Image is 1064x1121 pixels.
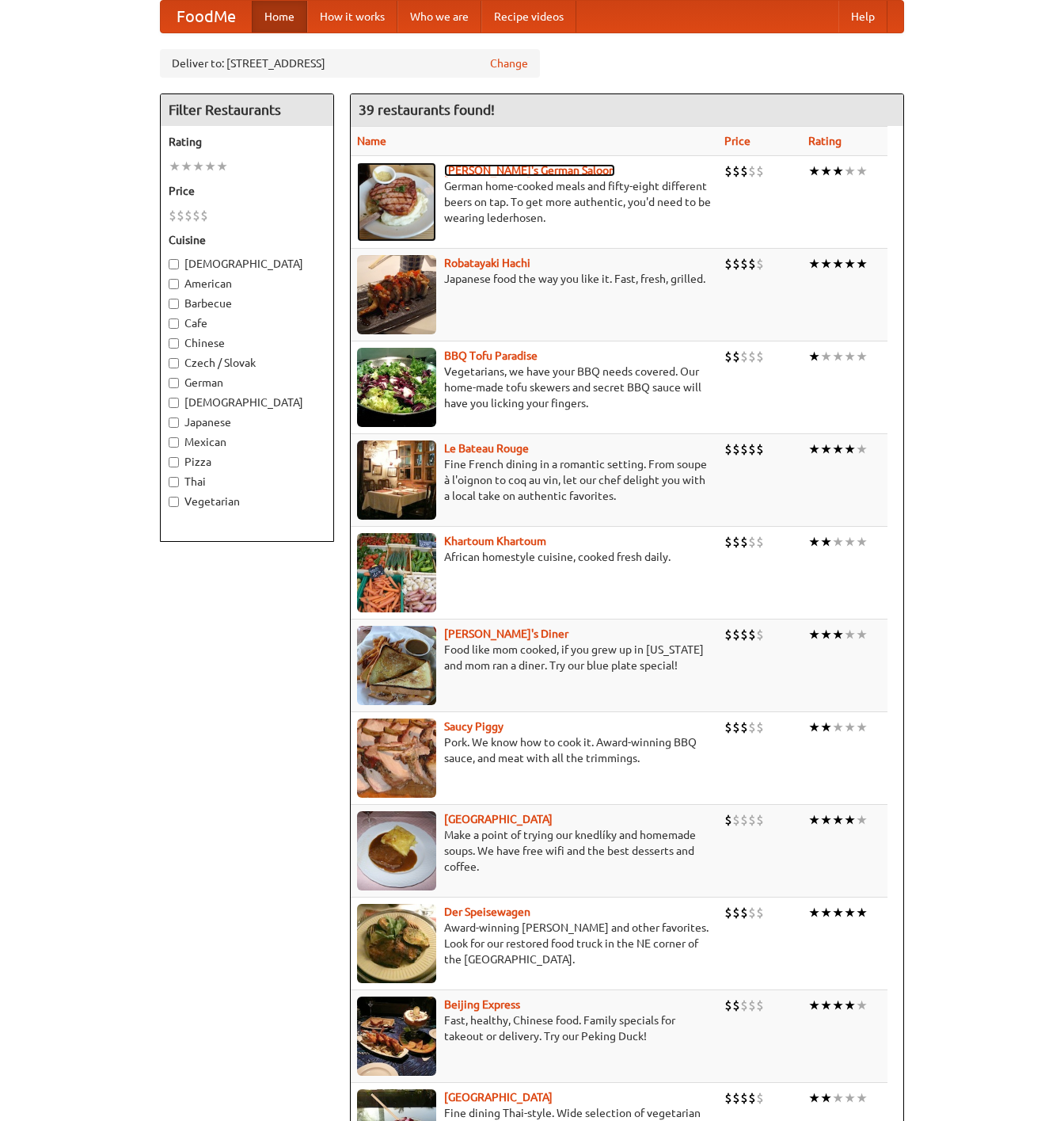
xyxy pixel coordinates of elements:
li: $ [732,162,740,180]
p: Vegetarians, we have your BBQ needs covered. Our home-made tofu skewers and secret BBQ sauce will... [357,364,712,411]
a: Help [838,1,887,32]
li: ★ [808,1089,820,1107]
li: ★ [856,255,868,273]
li: ★ [820,626,832,643]
h5: Cuisine [169,232,325,248]
li: $ [740,348,748,365]
li: $ [724,255,732,273]
li: $ [748,162,756,180]
li: $ [169,207,177,224]
li: $ [748,440,756,458]
li: ★ [820,348,832,365]
li: $ [732,255,740,273]
li: $ [748,533,756,551]
li: ★ [808,348,820,365]
img: czechpoint.jpg [357,811,436,890]
input: American [169,279,179,289]
li: ★ [832,811,844,829]
li: ★ [820,997,832,1014]
a: Who we are [397,1,481,32]
a: Home [252,1,307,32]
b: Beijing Express [444,998,520,1011]
li: ★ [844,811,856,829]
li: $ [732,719,740,736]
input: Japanese [169,418,179,428]
li: $ [740,440,748,458]
label: Czech / Slovak [169,355,325,371]
a: [PERSON_NAME]'s Diner [444,627,568,640]
li: $ [748,348,756,365]
b: Khartoum Khartoum [444,535,546,547]
li: ★ [808,904,820,921]
li: ★ [856,348,868,365]
li: $ [724,904,732,921]
li: $ [732,533,740,551]
img: esthers.jpg [357,162,436,242]
h4: Filter Restaurants [161,94,333,126]
li: ★ [180,158,192,175]
li: $ [740,533,748,551]
img: robatayaki.jpg [357,255,436,334]
li: $ [748,626,756,643]
li: ★ [844,719,856,736]
li: ★ [844,1089,856,1107]
a: [GEOGRAPHIC_DATA] [444,813,553,825]
a: Robatayaki Hachi [444,257,530,269]
li: $ [756,719,764,736]
input: Cafe [169,318,179,329]
li: ★ [216,158,228,175]
img: beijing.jpg [357,997,436,1076]
li: ★ [844,348,856,365]
b: Saucy Piggy [444,720,503,733]
input: Czech / Slovak [169,358,179,368]
img: tofuparadise.jpg [357,348,436,427]
li: $ [740,162,748,180]
a: Recipe videos [481,1,576,32]
li: $ [756,997,764,1014]
li: ★ [808,811,820,829]
a: [GEOGRAPHIC_DATA] [444,1091,553,1104]
li: ★ [844,997,856,1014]
li: ★ [856,719,868,736]
li: $ [724,997,732,1014]
li: ★ [808,997,820,1014]
label: Chinese [169,335,325,351]
label: Cafe [169,315,325,331]
a: Price [724,135,750,147]
a: Name [357,135,386,147]
li: ★ [856,1089,868,1107]
img: sallys.jpg [357,626,436,705]
li: $ [748,997,756,1014]
li: $ [756,1089,764,1107]
li: $ [740,997,748,1014]
img: speisewagen.jpg [357,904,436,983]
label: [DEMOGRAPHIC_DATA] [169,256,325,272]
p: Award-winning [PERSON_NAME] and other favorites. Look for our restored food truck in the NE corne... [357,920,712,967]
input: Mexican [169,437,179,448]
li: $ [748,904,756,921]
li: ★ [832,533,844,551]
li: $ [756,904,764,921]
a: BBQ Tofu Paradise [444,349,538,362]
a: [PERSON_NAME]'s German Saloon [444,164,615,177]
li: $ [724,719,732,736]
li: $ [748,811,756,829]
li: $ [740,719,748,736]
li: ★ [832,440,844,458]
li: ★ [169,158,180,175]
li: ★ [820,904,832,921]
p: Fine French dining in a romantic setting. From soupe à l'oignon to coq au vin, let our chef delig... [357,456,712,504]
li: $ [748,719,756,736]
li: ★ [820,811,832,829]
li: $ [724,162,732,180]
a: Le Bateau Rouge [444,442,529,455]
li: $ [184,207,192,224]
li: $ [732,626,740,643]
li: ★ [856,533,868,551]
li: $ [724,1089,732,1107]
li: $ [756,162,764,180]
